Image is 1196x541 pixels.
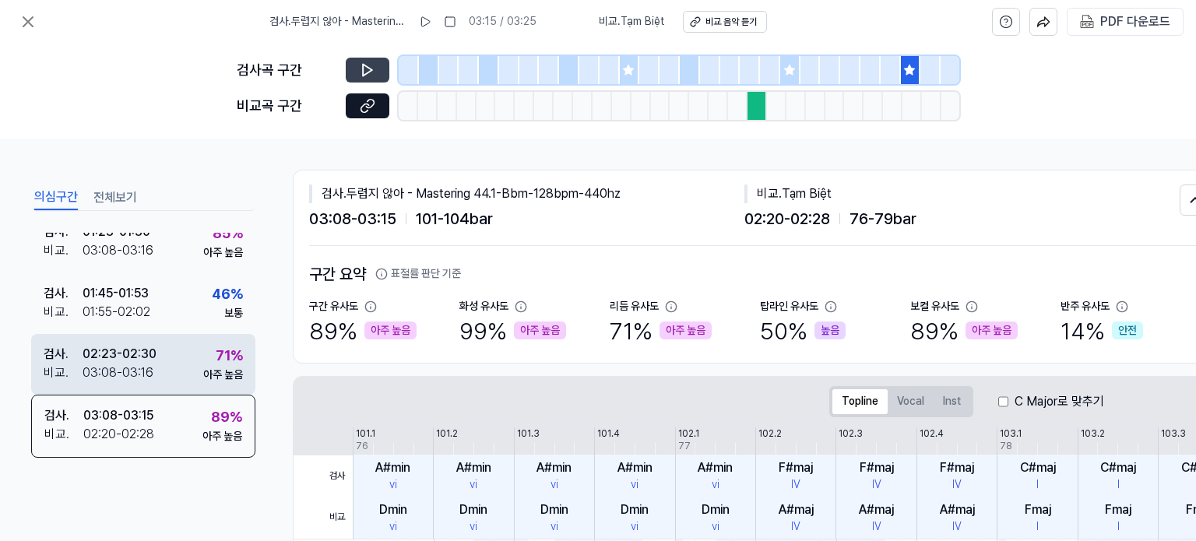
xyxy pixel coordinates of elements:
div: 검사 . [44,284,83,303]
div: vi [389,477,397,493]
div: 102.4 [920,427,944,441]
div: 아주 높음 [203,367,243,383]
div: 검사 . [44,223,83,241]
div: 03:08 - 03:15 [83,406,153,425]
div: A#min [698,458,733,477]
div: 보통 [224,306,243,321]
button: 의심구간 [34,185,78,210]
div: 03:15 / 03:25 [469,14,536,30]
svg: help [999,14,1013,30]
div: 99 % [459,314,566,347]
div: 01:23 - 01:30 [83,223,150,241]
div: vi [551,519,558,535]
div: 77 [678,440,691,453]
div: 50 % [760,314,846,347]
div: 비교곡 구간 [237,95,336,118]
div: I [1117,519,1120,535]
div: vi [631,477,638,493]
div: 비교 . [44,364,83,382]
span: 검사 . 두렵지 않아 - Mastering 44.1-Bbm-128bpm-440hz [269,14,406,30]
div: 103.1 [1000,427,1022,441]
span: 03:08 - 03:15 [309,206,396,231]
div: 구간 유사도 [309,299,358,314]
img: PDF Download [1080,15,1094,29]
div: IV [872,519,881,535]
div: 반주 유사도 [1061,299,1110,314]
div: I [1036,477,1039,493]
div: 비교 . Tạm Biệt [744,184,1180,203]
div: 103.3 [1161,427,1186,441]
div: 101.2 [436,427,458,441]
div: IV [791,519,800,535]
div: 검사곡 구간 [237,59,336,82]
div: vi [712,519,719,535]
img: share [1036,15,1050,29]
div: PDF 다운로드 [1100,12,1170,32]
div: vi [712,477,719,493]
div: 76 [356,440,368,453]
div: Fmaj [1105,501,1131,519]
div: 89 % [309,314,417,347]
div: A#maj [859,501,894,519]
div: 101.4 [597,427,620,441]
div: 85 % [213,223,243,245]
span: 검사 [294,455,353,497]
div: 02:23 - 02:30 [83,345,157,364]
div: 아주 높음 [203,245,243,261]
button: Inst [934,389,970,414]
div: 아주 높음 [514,321,566,340]
div: 화성 유사도 [459,299,508,314]
div: Dmin [540,501,568,519]
div: F#maj [940,458,974,477]
div: vi [389,519,397,535]
div: 14 % [1061,314,1143,347]
div: IV [872,477,881,493]
span: 101 - 104 bar [416,206,493,231]
div: 103.2 [1081,427,1105,441]
div: IV [791,477,800,493]
button: Vocal [888,389,934,414]
div: I [1117,477,1120,493]
div: A#maj [779,501,814,519]
div: 71 % [216,345,243,367]
div: 71 % [610,314,712,347]
div: 검사 . 두렵지 않아 - Mastering 44.1-Bbm-128bpm-440hz [309,184,744,203]
div: 안전 [1112,321,1143,340]
div: 101.1 [356,427,375,441]
div: Fmaj [1025,501,1051,519]
div: 비교 . [44,241,83,260]
div: Dmin [702,501,730,519]
div: Dmin [621,501,649,519]
div: 101.3 [517,427,540,441]
div: 아주 높음 [202,429,242,444]
div: C#maj [1100,458,1136,477]
div: Dmin [459,501,487,519]
span: 76 - 79 bar [850,206,916,231]
span: 02:20 - 02:28 [744,206,830,231]
div: A#maj [940,501,975,519]
div: 검사 . [44,345,83,364]
div: A#min [375,458,410,477]
div: F#maj [860,458,894,477]
div: F#maj [779,458,813,477]
div: A#min [536,458,572,477]
div: 102.3 [839,427,863,441]
div: 비교 . [44,303,83,321]
div: 89 % [910,314,1018,347]
div: 03:08 - 03:16 [83,364,153,382]
div: 102.2 [758,427,782,441]
div: 01:55 - 02:02 [83,303,150,321]
button: Topline [832,389,888,414]
button: 비교 음악 듣기 [683,11,767,33]
div: 탑라인 유사도 [760,299,818,314]
div: 46 % [212,283,243,306]
div: A#min [456,458,491,477]
div: 89 % [211,406,242,429]
button: 전체보기 [93,185,137,210]
div: IV [952,477,962,493]
button: 표절률 판단 기준 [375,266,461,282]
div: 01:45 - 01:53 [83,284,149,303]
div: I [1036,519,1039,535]
span: 비교 . Tạm Biệt [599,14,664,30]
